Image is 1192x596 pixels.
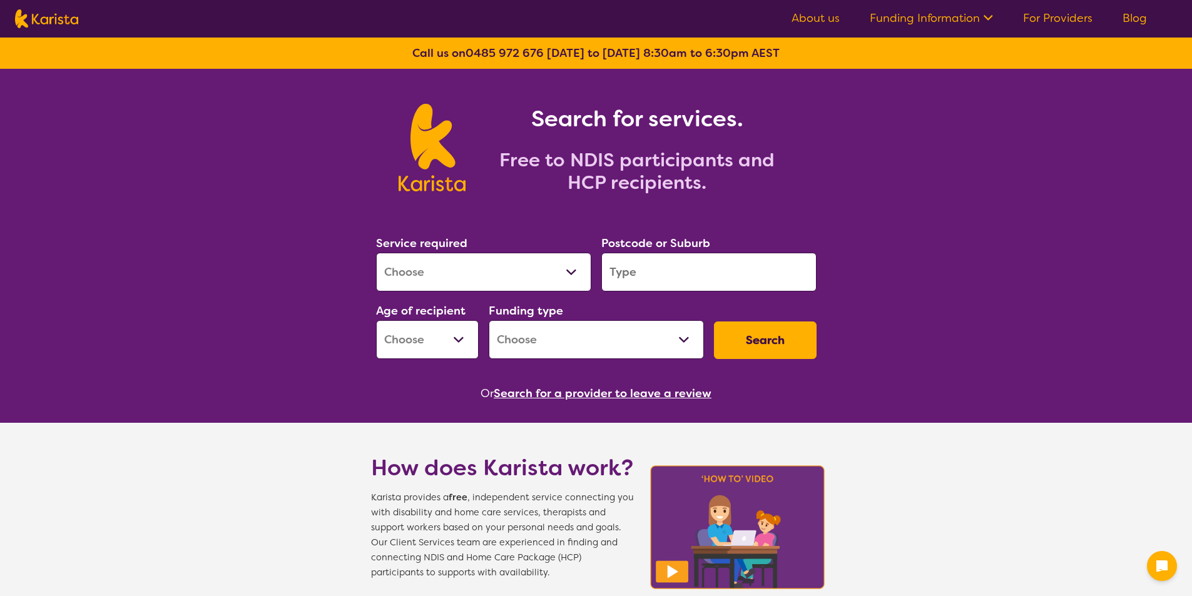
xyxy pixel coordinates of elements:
label: Funding type [489,303,563,318]
label: Age of recipient [376,303,466,318]
input: Type [601,253,817,291]
b: Call us on [DATE] to [DATE] 8:30am to 6:30pm AEST [412,46,780,61]
img: Karista logo [399,104,466,191]
label: Postcode or Suburb [601,236,710,251]
a: 0485 972 676 [466,46,544,61]
span: Karista provides a , independent service connecting you with disability and home care services, t... [371,490,634,580]
a: Funding Information [870,11,993,26]
label: Service required [376,236,467,251]
a: For Providers [1023,11,1093,26]
h2: Free to NDIS participants and HCP recipients. [481,149,793,194]
img: Karista logo [15,9,78,28]
h1: How does Karista work? [371,453,634,483]
b: free [449,492,467,503]
a: Blog [1123,11,1147,26]
a: About us [792,11,840,26]
img: Karista video [646,462,829,593]
h1: Search for services. [481,104,793,134]
button: Search [714,321,817,359]
span: Or [481,384,494,403]
button: Search for a provider to leave a review [494,384,711,403]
